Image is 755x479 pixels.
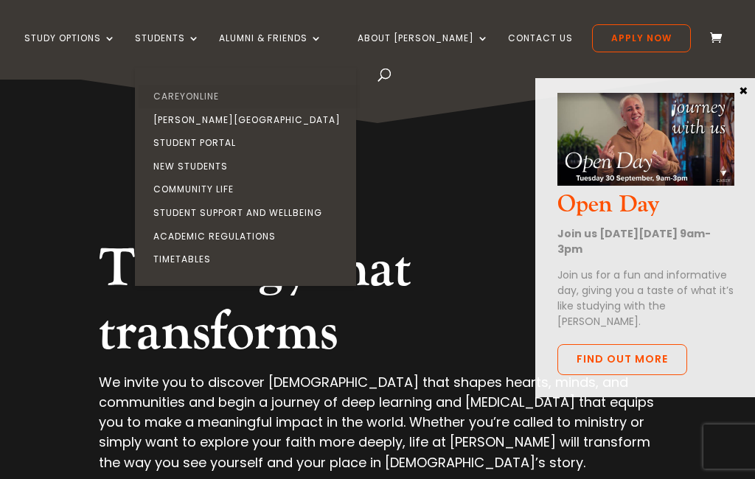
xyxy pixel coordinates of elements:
a: CareyOnline [139,85,360,108]
a: Apply Now [592,24,691,52]
a: Timetables [139,248,360,271]
a: Academic Regulations [139,225,360,248]
a: Alumni & Friends [219,33,322,68]
a: New Students [139,155,360,178]
img: Open Day Oct 2025 [557,93,734,186]
a: [PERSON_NAME][GEOGRAPHIC_DATA] [139,108,360,132]
h3: Open Day [557,191,734,226]
p: Join us for a fun and informative day, giving you a taste of what it’s like studying with the [PE... [557,268,734,329]
a: About [PERSON_NAME] [358,33,489,68]
a: Students [135,33,200,68]
button: Close [737,83,751,97]
a: Community Life [139,178,360,201]
a: Student Portal [139,131,360,155]
a: Study Options [24,33,116,68]
a: Find out more [557,344,687,375]
a: Open Day Oct 2025 [557,173,734,190]
strong: Join us [DATE][DATE] 9am-3pm [557,226,711,256]
a: Contact Us [508,33,573,68]
a: Student Support and Wellbeing [139,201,360,225]
h2: Theology that transforms [99,237,657,372]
